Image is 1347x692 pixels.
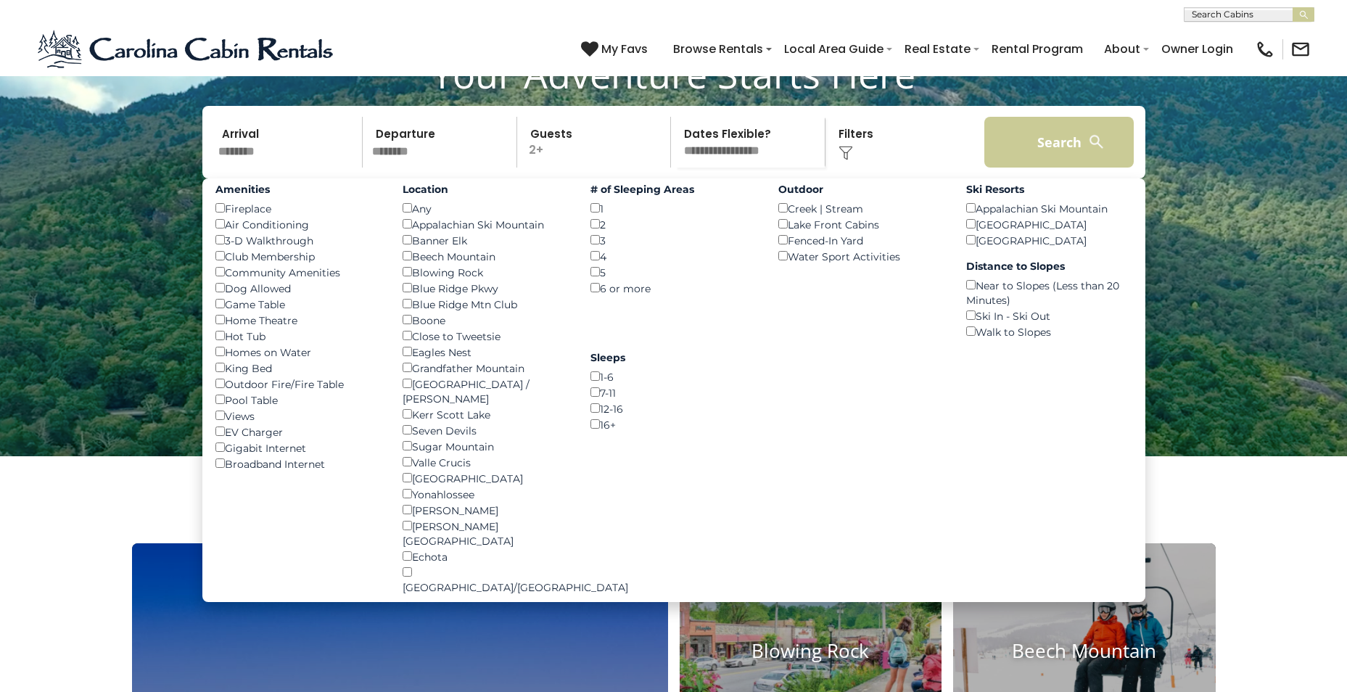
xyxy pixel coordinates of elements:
[215,200,382,216] div: Fireplace
[601,40,648,58] span: My Favs
[403,470,569,486] div: [GEOGRAPHIC_DATA]
[215,408,382,424] div: Views
[215,328,382,344] div: Hot Tub
[215,424,382,440] div: EV Charger
[778,216,944,232] div: Lake Front Cabins
[215,216,382,232] div: Air Conditioning
[777,36,891,62] a: Local Area Guide
[778,232,944,248] div: Fenced-In Yard
[403,406,569,422] div: Kerr Scott Lake
[215,344,382,360] div: Homes on Water
[590,280,757,296] div: 6 or more
[680,640,942,663] h4: Blowing Rock
[590,182,757,197] label: # of Sleeping Areas
[403,518,569,548] div: [PERSON_NAME][GEOGRAPHIC_DATA]
[1087,133,1105,151] img: search-regular-white.png
[966,200,1132,216] div: Appalachian Ski Mountain
[590,200,757,216] div: 1
[590,350,757,365] label: Sleeps
[590,248,757,264] div: 4
[966,216,1132,232] div: [GEOGRAPHIC_DATA]
[403,280,569,296] div: Blue Ridge Pkwy
[897,36,978,62] a: Real Estate
[403,232,569,248] div: Banner Elk
[215,296,382,312] div: Game Table
[590,264,757,280] div: 5
[966,259,1132,273] label: Distance to Slopes
[403,376,569,406] div: [GEOGRAPHIC_DATA] / [PERSON_NAME]
[403,548,569,564] div: Echota
[590,384,757,400] div: 7-11
[1255,39,1275,59] img: phone-regular-black.png
[215,248,382,264] div: Club Membership
[839,146,853,160] img: filter--v1.png
[522,117,671,168] p: 2+
[590,368,757,384] div: 1-6
[984,117,1134,168] button: Search
[966,182,1132,197] label: Ski Resorts
[403,486,569,502] div: Yonahlossee
[403,502,569,518] div: [PERSON_NAME]
[1097,36,1148,62] a: About
[403,564,569,595] div: [GEOGRAPHIC_DATA]/[GEOGRAPHIC_DATA]
[215,182,382,197] label: Amenities
[215,440,382,456] div: Gigabit Internet
[966,324,1132,339] div: Walk to Slopes
[215,456,382,471] div: Broadband Internet
[778,182,944,197] label: Outdoor
[1154,36,1240,62] a: Owner Login
[403,248,569,264] div: Beech Mountain
[403,200,569,216] div: Any
[966,232,1132,248] div: [GEOGRAPHIC_DATA]
[215,280,382,296] div: Dog Allowed
[403,454,569,470] div: Valle Crucis
[130,493,1218,543] h3: Select Your Destination
[403,360,569,376] div: Grandfather Mountain
[581,40,651,59] a: My Favs
[215,376,382,392] div: Outdoor Fire/Fire Table
[590,400,757,416] div: 12-16
[966,277,1132,308] div: Near to Slopes (Less than 20 Minutes)
[403,264,569,280] div: Blowing Rock
[778,200,944,216] div: Creek | Stream
[590,216,757,232] div: 2
[1290,39,1311,59] img: mail-regular-black.png
[590,232,757,248] div: 3
[778,248,944,264] div: Water Sport Activities
[403,296,569,312] div: Blue Ridge Mtn Club
[215,312,382,328] div: Home Theatre
[403,182,569,197] label: Location
[403,438,569,454] div: Sugar Mountain
[590,416,757,432] div: 16+
[215,360,382,376] div: King Bed
[966,308,1132,324] div: Ski In - Ski Out
[403,422,569,438] div: Seven Devils
[11,52,1336,96] h1: Your Adventure Starts Here
[215,232,382,248] div: 3-D Walkthrough
[403,216,569,232] div: Appalachian Ski Mountain
[666,36,770,62] a: Browse Rentals
[984,36,1090,62] a: Rental Program
[215,392,382,408] div: Pool Table
[403,312,569,328] div: Boone
[403,328,569,344] div: Close to Tweetsie
[953,640,1216,663] h4: Beech Mountain
[36,28,337,71] img: Blue-2.png
[403,344,569,360] div: Eagles Nest
[215,264,382,280] div: Community Amenities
